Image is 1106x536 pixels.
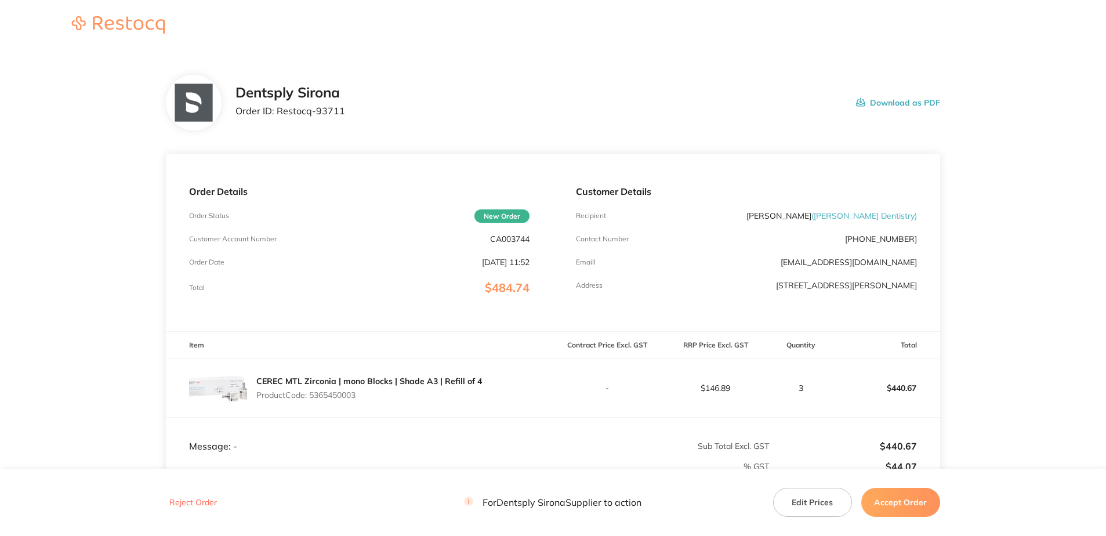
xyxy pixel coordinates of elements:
[189,186,530,197] p: Order Details
[166,417,553,452] td: Message: -
[60,16,176,35] a: Restocq logo
[770,383,831,393] p: 3
[746,211,917,220] p: [PERSON_NAME]
[235,106,345,116] p: Order ID: Restocq- 93711
[256,390,482,400] p: Product Code: 5365450003
[189,284,205,292] p: Total
[832,374,940,402] p: $440.67
[166,462,769,471] p: % GST
[811,211,917,221] span: ( [PERSON_NAME] Dentistry )
[773,488,852,517] button: Edit Prices
[856,85,940,121] button: Download as PDF
[235,85,345,101] h2: Dentsply Sirona
[576,235,629,243] p: Contact Number
[166,498,220,508] button: Reject Order
[189,359,247,417] img: YjBleGoybA
[832,332,940,359] th: Total
[189,235,277,243] p: Customer Account Number
[770,441,917,451] p: $440.67
[576,258,596,266] p: Emaill
[770,461,917,472] p: $44.07
[256,376,482,386] a: CEREC MTL Zirconia | mono Blocks | Shade A3 | Refill of 4
[553,441,769,451] p: Sub Total Excl. GST
[175,84,212,122] img: NTllNzd2NQ
[662,383,769,393] p: $146.89
[576,212,606,220] p: Recipient
[781,257,917,267] a: [EMAIL_ADDRESS][DOMAIN_NAME]
[474,209,530,223] span: New Order
[60,16,176,34] img: Restocq logo
[576,186,916,197] p: Customer Details
[576,281,603,289] p: Address
[189,212,229,220] p: Order Status
[482,258,530,267] p: [DATE] 11:52
[861,488,940,517] button: Accept Order
[189,258,224,266] p: Order Date
[845,234,917,244] p: [PHONE_NUMBER]
[485,280,530,295] span: $484.74
[553,383,661,393] p: -
[464,497,641,508] p: For Dentsply Sirona Supplier to action
[776,281,917,290] p: [STREET_ADDRESS][PERSON_NAME]
[166,332,553,359] th: Item
[661,332,770,359] th: RRP Price Excl. GST
[770,332,832,359] th: Quantity
[490,234,530,244] p: CA003744
[553,332,661,359] th: Contract Price Excl. GST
